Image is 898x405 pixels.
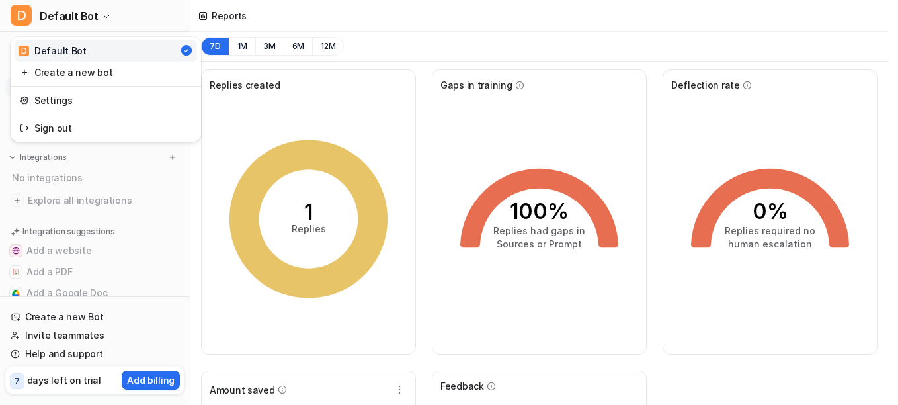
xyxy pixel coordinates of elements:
[20,93,29,107] img: reset
[20,66,29,79] img: reset
[15,117,197,139] a: Sign out
[19,44,87,58] div: Default Bot
[40,7,99,25] span: Default Bot
[11,37,201,142] div: DDefault Bot
[11,5,32,26] span: D
[15,89,197,111] a: Settings
[20,121,29,135] img: reset
[15,62,197,83] a: Create a new bot
[19,46,29,56] span: D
